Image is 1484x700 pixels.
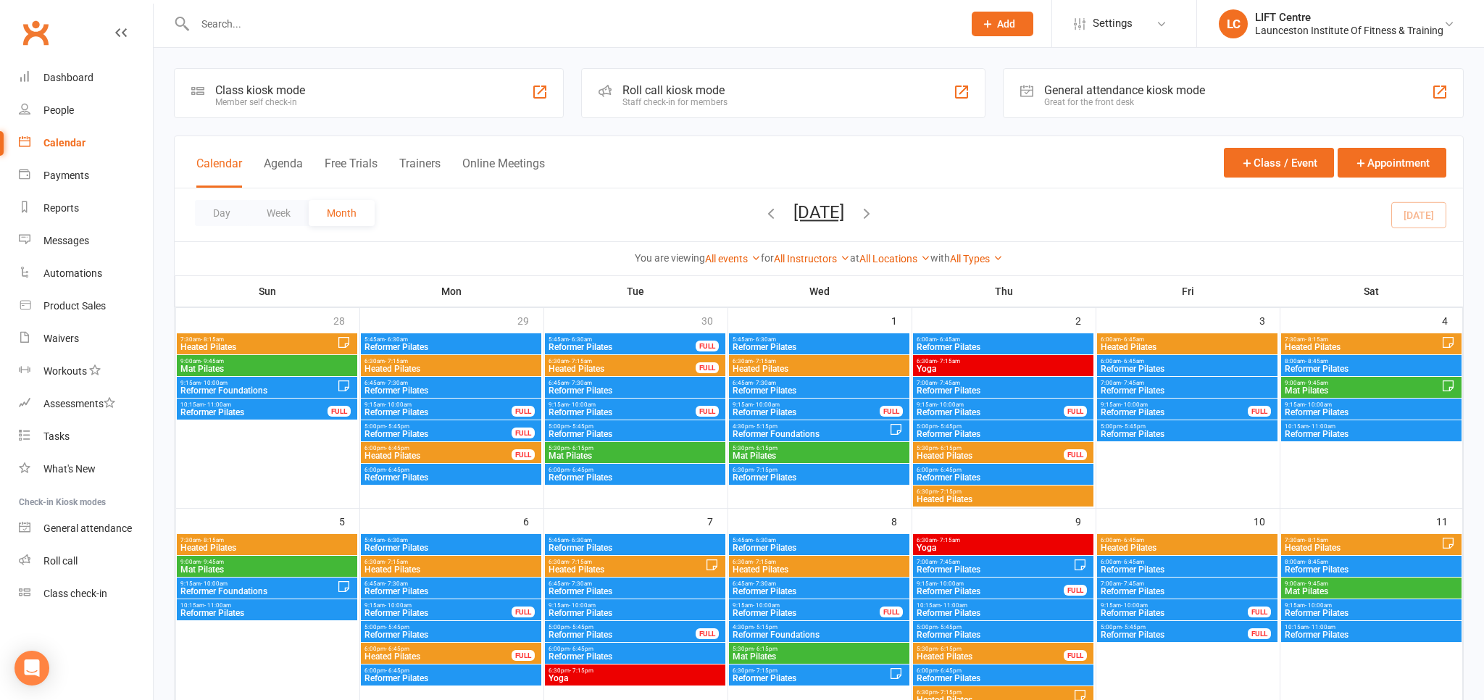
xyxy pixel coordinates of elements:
[1064,585,1087,596] div: FULL
[1100,430,1275,438] span: Reformer Pilates
[43,72,93,83] div: Dashboard
[1305,537,1328,543] span: - 8:15am
[364,543,538,552] span: Reformer Pilates
[732,380,906,386] span: 6:45am
[1121,358,1144,364] span: - 6:45am
[754,445,778,451] span: - 6:15pm
[201,336,224,343] span: - 8:15am
[732,336,906,343] span: 5:45am
[19,290,153,322] a: Product Sales
[732,364,906,373] span: Heated Pilates
[916,445,1064,451] span: 5:30pm
[364,380,538,386] span: 6:45am
[938,467,962,473] span: - 6:45pm
[696,406,719,417] div: FULL
[569,336,592,343] span: - 6:30am
[180,336,337,343] span: 7:30am
[17,14,54,51] a: Clubworx
[512,428,535,438] div: FULL
[19,127,153,159] a: Calendar
[364,423,512,430] span: 5:00pm
[204,401,231,408] span: - 11:00am
[753,380,776,386] span: - 7:30am
[569,358,592,364] span: - 7:15am
[753,580,776,587] span: - 7:30am
[1284,565,1458,574] span: Reformer Pilates
[180,537,354,543] span: 7:30am
[180,602,354,609] span: 10:15am
[1093,7,1133,40] span: Settings
[937,401,964,408] span: - 10:00am
[753,401,780,408] span: - 10:00am
[569,537,592,543] span: - 6:30am
[215,97,305,107] div: Member self check-in
[1064,449,1087,460] div: FULL
[548,430,722,438] span: Reformer Pilates
[19,225,153,257] a: Messages
[180,343,337,351] span: Heated Pilates
[732,451,906,460] span: Mat Pilates
[385,559,408,565] span: - 7:15am
[512,406,535,417] div: FULL
[891,509,912,533] div: 8
[891,308,912,332] div: 1
[548,559,705,565] span: 6:30am
[732,343,906,351] span: Reformer Pilates
[43,170,89,181] div: Payments
[19,355,153,388] a: Workouts
[622,97,728,107] div: Staff check-in for members
[385,401,412,408] span: - 10:00am
[916,380,1091,386] span: 7:00am
[732,430,889,438] span: Reformer Foundations
[916,358,1091,364] span: 6:30am
[732,565,906,574] span: Heated Pilates
[916,364,1091,373] span: Yoga
[937,358,960,364] span: - 7:15am
[19,159,153,192] a: Payments
[732,445,906,451] span: 5:30pm
[761,252,774,264] strong: for
[364,364,538,373] span: Heated Pilates
[339,509,359,533] div: 5
[180,364,354,373] span: Mat Pilates
[1044,97,1205,107] div: Great for the front desk
[517,308,543,332] div: 29
[1284,364,1458,373] span: Reformer Pilates
[570,467,593,473] span: - 6:45pm
[1284,408,1458,417] span: Reformer Pilates
[548,467,722,473] span: 6:00pm
[364,537,538,543] span: 5:45am
[359,276,543,307] th: Mon
[385,380,408,386] span: - 7:30am
[696,362,719,373] div: FULL
[1121,537,1144,543] span: - 6:45am
[43,202,79,214] div: Reports
[1436,509,1462,533] div: 11
[548,343,696,351] span: Reformer Pilates
[180,358,354,364] span: 9:00am
[1305,336,1328,343] span: - 8:15am
[1309,423,1335,430] span: - 11:00am
[732,543,906,552] span: Reformer Pilates
[916,488,1091,495] span: 6:30pm
[972,12,1033,36] button: Add
[462,157,545,188] button: Online Meetings
[201,358,224,364] span: - 9:45am
[43,522,132,534] div: General attendance
[364,565,538,574] span: Heated Pilates
[43,235,89,246] div: Messages
[916,543,1091,552] span: Yoga
[1044,83,1205,97] div: General attendance kiosk mode
[328,406,351,417] div: FULL
[180,386,337,395] span: Reformer Foundations
[705,253,761,264] a: All events
[916,495,1091,504] span: Heated Pilates
[916,430,1091,438] span: Reformer Pilates
[249,200,309,226] button: Week
[916,587,1064,596] span: Reformer Pilates
[385,423,409,430] span: - 5:45pm
[215,83,305,97] div: Class kiosk mode
[43,430,70,442] div: Tasks
[19,578,153,610] a: Class kiosk mode
[937,559,960,565] span: - 7:45am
